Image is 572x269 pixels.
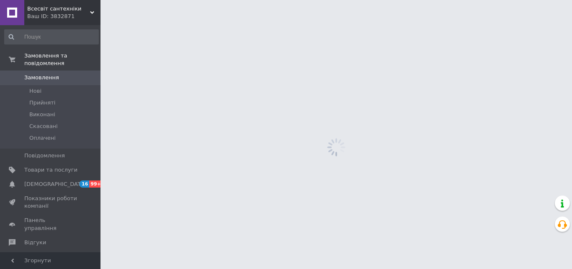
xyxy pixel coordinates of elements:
[24,195,77,210] span: Показники роботи компанії
[27,13,100,20] div: Ваш ID: 3832871
[24,180,86,188] span: [DEMOGRAPHIC_DATA]
[325,136,348,159] img: spinner_grey-bg-hcd09dd2d8f1a785e3413b09b97f8118e7.gif
[29,123,58,130] span: Скасовані
[80,180,89,188] span: 16
[24,217,77,232] span: Панель управління
[24,239,46,246] span: Відгуки
[89,180,103,188] span: 99+
[4,29,99,44] input: Пошук
[24,52,100,67] span: Замовлення та повідомлення
[27,5,90,13] span: Всесвіт сантехніки
[29,87,41,95] span: Нові
[24,74,59,81] span: Замовлення
[29,111,55,118] span: Виконані
[29,134,56,142] span: Оплачені
[24,152,65,159] span: Повідомлення
[29,99,55,107] span: Прийняті
[24,166,77,174] span: Товари та послуги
